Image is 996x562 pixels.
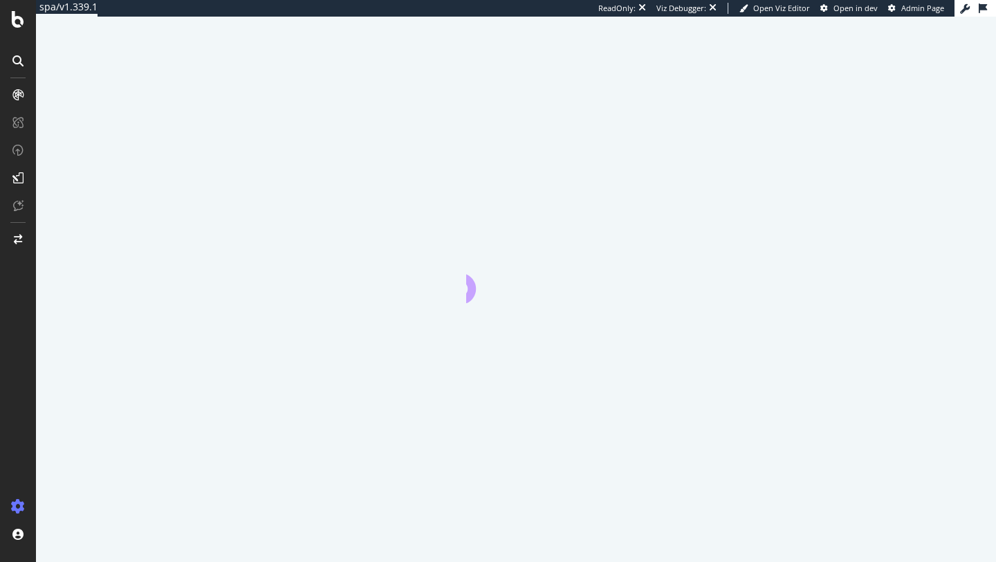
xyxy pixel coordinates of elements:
a: Admin Page [888,3,944,14]
span: Admin Page [901,3,944,13]
a: Open in dev [820,3,878,14]
span: Open in dev [833,3,878,13]
a: Open Viz Editor [739,3,810,14]
div: animation [466,253,566,303]
span: Open Viz Editor [753,3,810,13]
div: Viz Debugger: [656,3,706,14]
div: ReadOnly: [598,3,636,14]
